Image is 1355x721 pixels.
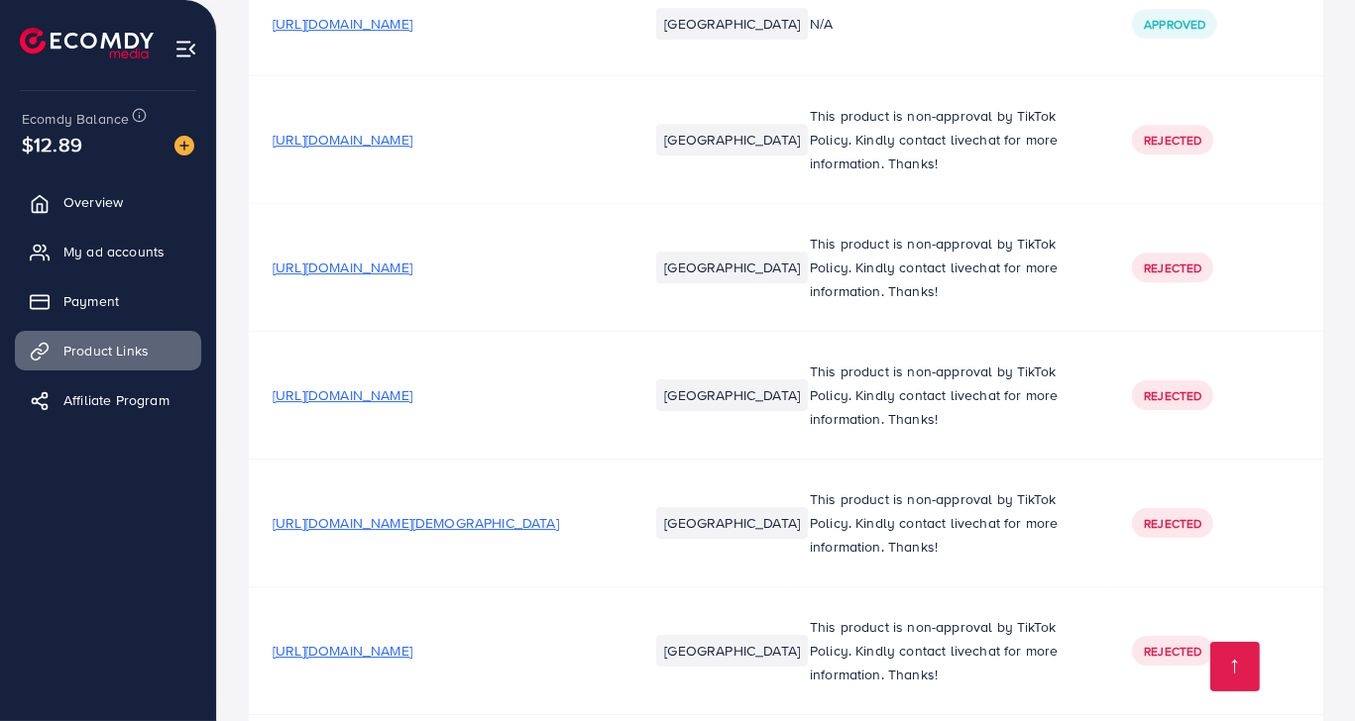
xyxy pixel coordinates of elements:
[15,232,201,271] a: My ad accounts
[63,291,119,311] span: Payment
[63,341,149,360] span: Product Links
[174,136,194,155] img: image
[656,124,808,155] li: [GEOGRAPHIC_DATA]
[15,182,201,222] a: Overview
[15,380,201,420] a: Affiliate Program
[63,390,169,410] span: Affiliate Program
[174,38,197,60] img: menu
[810,360,1084,431] p: This product is non-approval by TikTok Policy. Kindly contact livechat for more information. Thanks!
[22,130,82,158] span: $12.89
[1144,259,1201,276] span: Rejected
[20,28,154,58] img: logo
[273,130,412,150] span: [URL][DOMAIN_NAME]
[810,104,1084,175] p: This product is non-approval by TikTok Policy. Kindly contact livechat for more information. Thanks!
[1144,643,1201,660] span: Rejected
[656,379,808,411] li: [GEOGRAPHIC_DATA]
[1271,632,1340,706] iframe: Chat
[810,232,1084,303] p: This product is non-approval by TikTok Policy. Kindly contact livechat for more information. Thanks!
[656,8,808,40] li: [GEOGRAPHIC_DATA]
[273,257,412,277] span: [URL][DOMAIN_NAME]
[810,615,1084,686] p: This product is non-approval by TikTok Policy. Kindly contact livechat for more information. Thanks!
[273,385,412,405] span: [URL][DOMAIN_NAME]
[656,635,808,667] li: [GEOGRAPHIC_DATA]
[1144,16,1205,33] span: Approved
[273,641,412,661] span: [URL][DOMAIN_NAME]
[810,14,833,34] span: N/A
[63,192,123,212] span: Overview
[15,331,201,370] a: Product Links
[810,487,1084,559] p: This product is non-approval by TikTok Policy. Kindly contact livechat for more information. Thanks!
[656,507,808,539] li: [GEOGRAPHIC_DATA]
[63,242,165,261] span: My ad accounts
[1144,515,1201,532] span: Rejected
[1144,132,1201,149] span: Rejected
[273,513,559,533] span: [URL][DOMAIN_NAME][DEMOGRAPHIC_DATA]
[1144,387,1201,404] span: Rejected
[656,252,808,283] li: [GEOGRAPHIC_DATA]
[273,14,412,34] span: [URL][DOMAIN_NAME]
[15,281,201,321] a: Payment
[22,109,129,129] span: Ecomdy Balance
